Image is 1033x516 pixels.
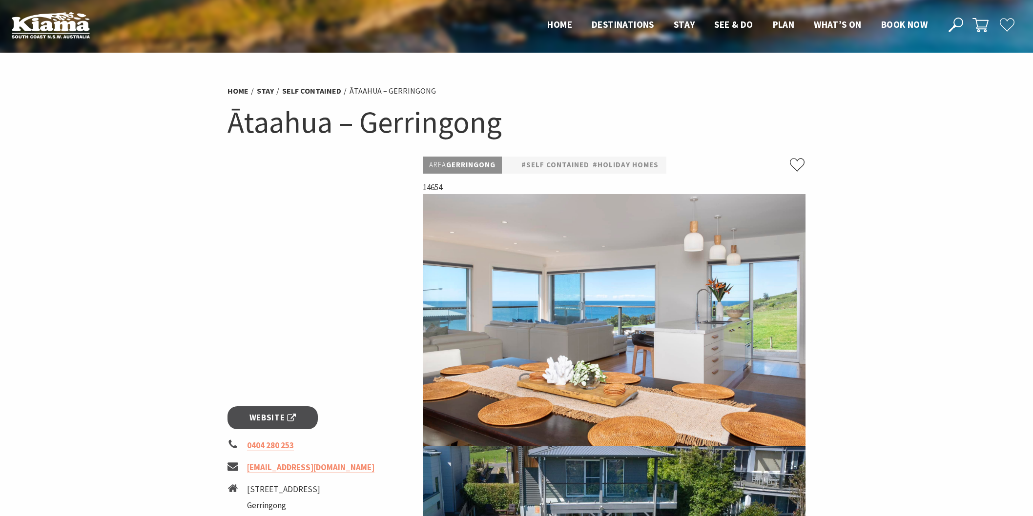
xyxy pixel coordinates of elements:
[674,19,695,31] a: Stay
[257,86,274,96] a: Stay
[423,157,502,174] p: Gerringong
[350,85,436,98] li: Ātaahua – Gerringong
[547,19,572,31] a: Home
[674,19,695,30] span: Stay
[537,17,937,33] nav: Main Menu
[247,483,343,496] li: [STREET_ADDRESS]
[881,19,928,30] span: Book now
[247,462,374,473] a: [EMAIL_ADDRESS][DOMAIN_NAME]
[773,19,795,30] span: Plan
[881,19,928,31] a: Book now
[227,406,318,429] a: Website
[814,19,862,30] span: What’s On
[547,19,572,30] span: Home
[227,86,248,96] a: Home
[247,440,294,451] a: 0404 280 253
[814,19,862,31] a: What’s On
[592,19,654,30] span: Destinations
[282,86,341,96] a: Self Contained
[12,12,90,39] img: Kiama Logo
[227,102,806,142] h1: Ātaahua – Gerringong
[247,499,343,512] li: Gerringong
[249,411,296,424] span: Website
[429,160,446,169] span: Area
[714,19,753,30] span: See & Do
[593,159,659,171] a: #Holiday Homes
[521,159,589,171] a: #Self Contained
[773,19,795,31] a: Plan
[714,19,753,31] a: See & Do
[592,19,654,31] a: Destinations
